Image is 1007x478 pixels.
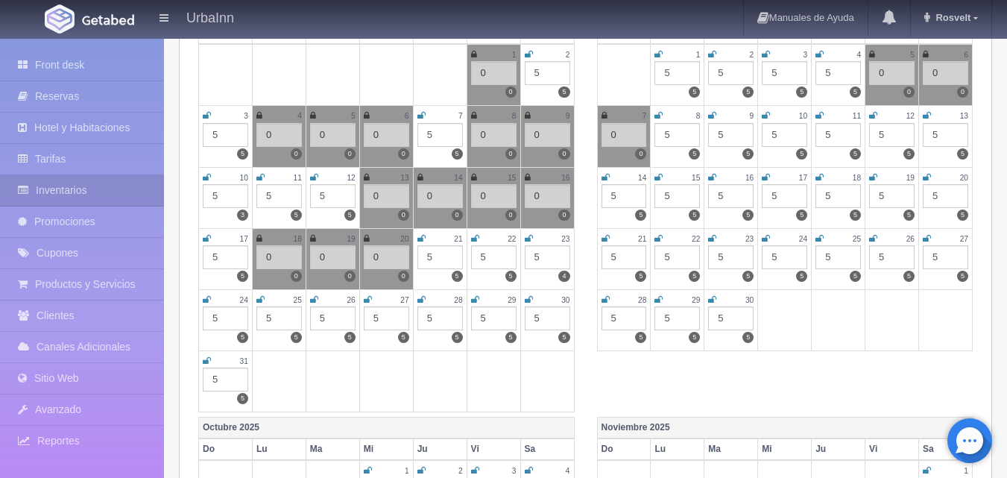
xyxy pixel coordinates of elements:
[923,184,968,208] div: 5
[520,438,574,460] th: Sa
[853,174,861,182] small: 18
[853,112,861,120] small: 11
[906,174,915,182] small: 19
[745,296,754,304] small: 30
[635,148,646,160] label: 0
[199,418,575,439] th: Octubre 2025
[903,210,915,221] label: 5
[869,245,915,269] div: 5
[364,123,409,147] div: 0
[45,4,75,34] img: Getabed
[525,184,570,208] div: 0
[237,148,248,160] label: 5
[850,210,861,221] label: 5
[602,245,647,269] div: 5
[199,438,253,460] th: Do
[291,332,302,343] label: 5
[203,245,248,269] div: 5
[508,296,516,304] small: 29
[400,235,408,243] small: 20
[957,87,968,98] label: 0
[745,174,754,182] small: 16
[256,306,302,330] div: 5
[561,235,569,243] small: 23
[203,306,248,330] div: 5
[558,271,569,282] label: 4
[291,148,302,160] label: 0
[960,112,968,120] small: 13
[525,245,570,269] div: 5
[762,184,807,208] div: 5
[960,174,968,182] small: 20
[708,245,754,269] div: 5
[812,438,865,460] th: Ju
[467,438,520,460] th: Vi
[240,235,248,243] small: 17
[508,174,516,182] small: 15
[796,271,807,282] label: 5
[310,123,356,147] div: 0
[796,210,807,221] label: 5
[458,467,463,475] small: 2
[505,87,517,98] label: 0
[244,112,248,120] small: 3
[689,87,700,98] label: 5
[750,112,754,120] small: 9
[512,467,517,475] small: 3
[602,306,647,330] div: 5
[804,51,808,59] small: 3
[310,306,356,330] div: 5
[742,148,754,160] label: 5
[454,174,462,182] small: 14
[237,271,248,282] label: 5
[458,112,463,120] small: 7
[815,61,861,85] div: 5
[240,296,248,304] small: 24
[906,112,915,120] small: 12
[799,174,807,182] small: 17
[708,306,754,330] div: 5
[566,112,570,120] small: 9
[347,235,355,243] small: 19
[696,51,701,59] small: 1
[413,438,467,460] th: Ju
[405,467,409,475] small: 1
[558,332,569,343] label: 5
[957,148,968,160] label: 5
[364,245,409,269] div: 0
[708,61,754,85] div: 5
[471,184,517,208] div: 0
[654,123,700,147] div: 5
[512,112,517,120] small: 8
[505,271,517,282] label: 5
[964,467,968,475] small: 1
[566,467,570,475] small: 4
[602,123,647,147] div: 0
[454,235,462,243] small: 21
[203,184,248,208] div: 5
[400,296,408,304] small: 27
[310,245,356,269] div: 0
[602,184,647,208] div: 5
[923,61,968,85] div: 0
[558,87,569,98] label: 5
[815,184,861,208] div: 5
[654,306,700,330] div: 5
[869,61,915,85] div: 0
[405,112,409,120] small: 6
[689,210,700,221] label: 5
[294,174,302,182] small: 11
[796,148,807,160] label: 5
[742,210,754,221] label: 5
[903,148,915,160] label: 5
[291,271,302,282] label: 0
[237,332,248,343] label: 5
[850,148,861,160] label: 5
[923,123,968,147] div: 5
[597,438,651,460] th: Do
[957,271,968,282] label: 5
[452,332,463,343] label: 5
[203,123,248,147] div: 5
[689,332,700,343] label: 5
[708,184,754,208] div: 5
